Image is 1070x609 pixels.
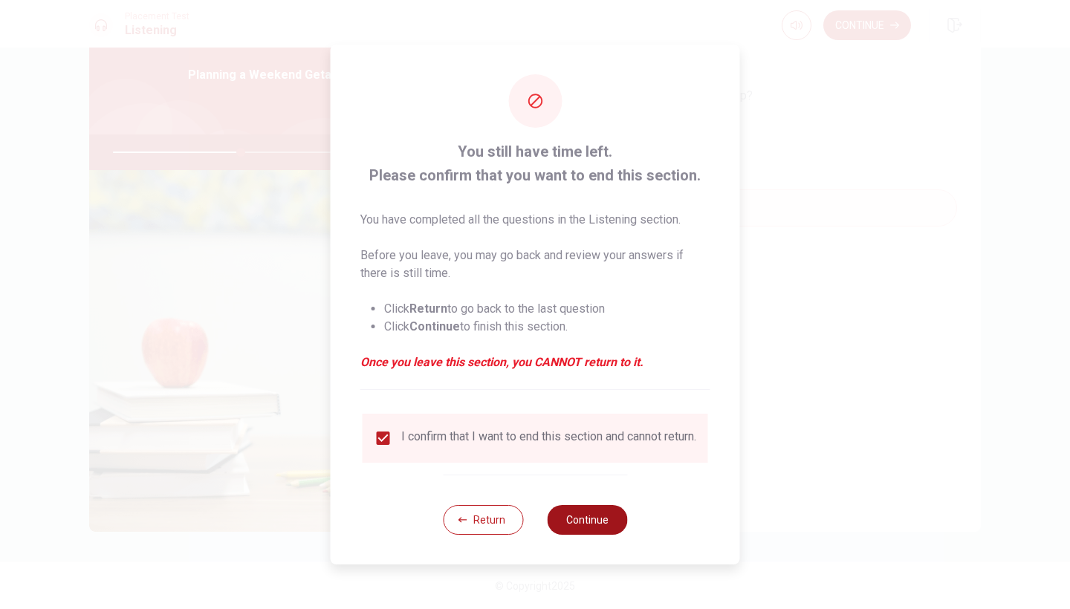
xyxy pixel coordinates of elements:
strong: Return [409,302,447,316]
span: You still have time left. Please confirm that you want to end this section. [360,140,710,187]
button: Return [443,505,523,535]
em: Once you leave this section, you CANNOT return to it. [360,354,710,371]
button: Continue [547,505,627,535]
p: Before you leave, you may go back and review your answers if there is still time. [360,247,710,282]
strong: Continue [409,319,460,333]
div: I confirm that I want to end this section and cannot return. [401,429,696,447]
p: You have completed all the questions in the Listening section. [360,211,710,229]
li: Click to go back to the last question [384,300,710,318]
li: Click to finish this section. [384,318,710,336]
